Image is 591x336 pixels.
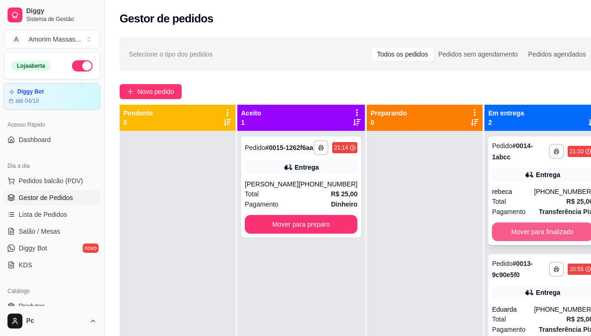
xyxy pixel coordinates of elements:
span: Total [492,314,506,324]
p: 0 [370,118,407,127]
h2: Gestor de pedidos [120,11,214,26]
span: Total [492,196,506,207]
div: [PHONE_NUMBER] [299,179,357,189]
button: Alterar Status [72,60,93,71]
span: Pc [26,317,85,325]
span: Pedido [245,144,265,151]
div: [PERSON_NAME] [245,179,299,189]
span: Pedido [492,142,513,150]
button: Select a team [4,30,100,49]
strong: Dinheiro [331,200,357,208]
span: KDS [19,260,32,270]
span: Selecione o tipo dos pedidos [129,49,213,59]
span: Sistema de Gestão [26,15,97,23]
span: Diggy [26,7,97,15]
span: Gestor de Pedidos [19,193,73,202]
button: Novo pedido [120,84,182,99]
a: Produtos [4,299,100,314]
a: Dashboard [4,132,100,147]
a: Gestor de Pedidos [4,190,100,205]
p: 2 [488,118,524,127]
span: plus [127,88,134,95]
div: Pedidos agendados [523,48,591,61]
div: Eduarda [492,305,534,314]
a: Salão / Mesas [4,224,100,239]
span: Salão / Mesas [19,227,60,236]
div: Catálogo [4,284,100,299]
div: Amorim Massas ... [28,35,81,44]
p: Preparando [370,108,407,118]
strong: # 0014-1abcc [492,142,533,161]
span: Total [245,189,259,199]
article: até 04/10 [15,97,39,105]
div: 20:55 [570,265,584,273]
p: Pendente [123,108,153,118]
span: Pagamento [492,207,526,217]
a: DiggySistema de Gestão [4,4,100,26]
span: Dashboard [19,135,51,144]
a: KDS [4,257,100,272]
p: Aceito [241,108,261,118]
button: Pc [4,310,100,332]
button: Mover para preparo [245,215,357,234]
div: 21:10 [570,148,584,155]
span: Diggy Bot [19,243,47,253]
div: Entrega [536,288,560,297]
span: A [12,35,21,44]
button: Pedidos balcão (PDV) [4,173,100,188]
p: Em entrega [488,108,524,118]
a: Lista de Pedidos [4,207,100,222]
a: Diggy Botaté 04/10 [4,83,100,110]
span: Produtos [19,301,45,311]
p: 0 [123,118,153,127]
div: rebeca [492,187,534,196]
div: Acesso Rápido [4,117,100,132]
strong: # 0015-1262f6aa [265,144,313,151]
div: Entrega [295,163,319,172]
p: 1 [241,118,261,127]
span: Lista de Pedidos [19,210,67,219]
div: Dia a dia [4,158,100,173]
div: Entrega [536,170,560,179]
strong: R$ 25,00 [331,190,357,198]
article: Diggy Bot [17,88,44,95]
a: Diggy Botnovo [4,241,100,256]
span: Pedidos balcão (PDV) [19,176,83,186]
div: Pedidos sem agendamento [433,48,523,61]
span: Pagamento [245,199,278,209]
div: Loja aberta [12,61,50,71]
div: Todos os pedidos [372,48,433,61]
div: 21:14 [334,144,348,151]
span: Pedido [492,260,513,267]
strong: # 0013-9c90e5f0 [492,260,533,279]
span: Novo pedido [137,86,174,97]
span: Pagamento [492,324,526,335]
